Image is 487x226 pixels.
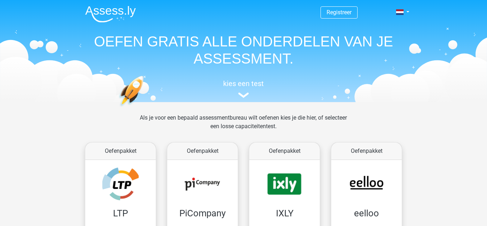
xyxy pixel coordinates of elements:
div: Als je voor een bepaald assessmentbureau wilt oefenen kies je die hier, of selecteer een losse ca... [134,114,353,139]
a: Registreer [327,9,352,16]
h1: OEFEN GRATIS ALLE ONDERDELEN VAN JE ASSESSMENT. [80,33,407,67]
img: oefenen [119,76,171,140]
h5: kies een test [80,79,407,88]
a: kies een test [80,79,407,98]
img: Assessly [85,6,136,22]
img: assessment [238,92,249,98]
